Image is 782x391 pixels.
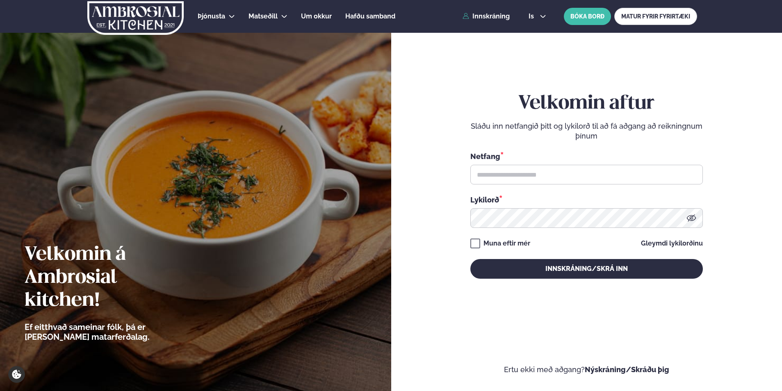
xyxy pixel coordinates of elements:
[470,92,703,115] h2: Velkomin aftur
[198,12,225,20] span: Þjónusta
[198,11,225,21] a: Þjónusta
[301,12,332,20] span: Um okkur
[585,365,669,374] a: Nýskráning/Skráðu þig
[463,13,510,20] a: Innskráning
[25,243,195,312] h2: Velkomin á Ambrosial kitchen!
[470,121,703,141] p: Sláðu inn netfangið þitt og lykilorð til að fá aðgang að reikningnum þínum
[25,322,195,342] p: Ef eitthvað sameinar fólk, þá er [PERSON_NAME] matarferðalag.
[470,259,703,279] button: Innskráning/Skrá inn
[345,12,395,20] span: Hafðu samband
[249,12,278,20] span: Matseðill
[522,13,553,20] button: is
[249,11,278,21] a: Matseðill
[529,13,536,20] span: is
[641,240,703,247] a: Gleymdi lykilorðinu
[470,194,703,205] div: Lykilorð
[564,8,611,25] button: BÓKA BORÐ
[416,365,758,375] p: Ertu ekki með aðgang?
[301,11,332,21] a: Um okkur
[8,366,25,383] a: Cookie settings
[345,11,395,21] a: Hafðu samband
[470,151,703,161] div: Netfang
[614,8,697,25] a: MATUR FYRIR FYRIRTÆKI
[87,1,185,35] img: logo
